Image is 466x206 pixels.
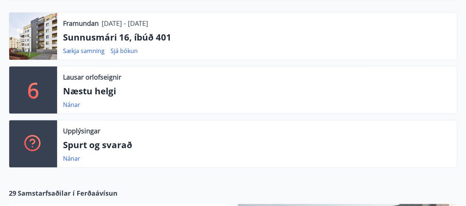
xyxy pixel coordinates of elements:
a: Nánar [63,154,80,163]
a: Sækja samning [63,47,105,55]
p: Sunnusmári 16, íbúð 401 [63,31,451,43]
a: Nánar [63,101,80,109]
a: Sjá bókun [111,47,138,55]
p: Næstu helgi [63,85,451,97]
p: [DATE] - [DATE] [102,18,148,28]
p: Lausar orlofseignir [63,72,121,82]
p: Spurt og svarað [63,139,451,151]
span: Samstarfsaðilar í Ferðaávísun [18,188,118,198]
span: 29 [9,188,16,198]
p: Upplýsingar [63,126,100,136]
p: 6 [27,76,39,104]
p: Framundan [63,18,99,28]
